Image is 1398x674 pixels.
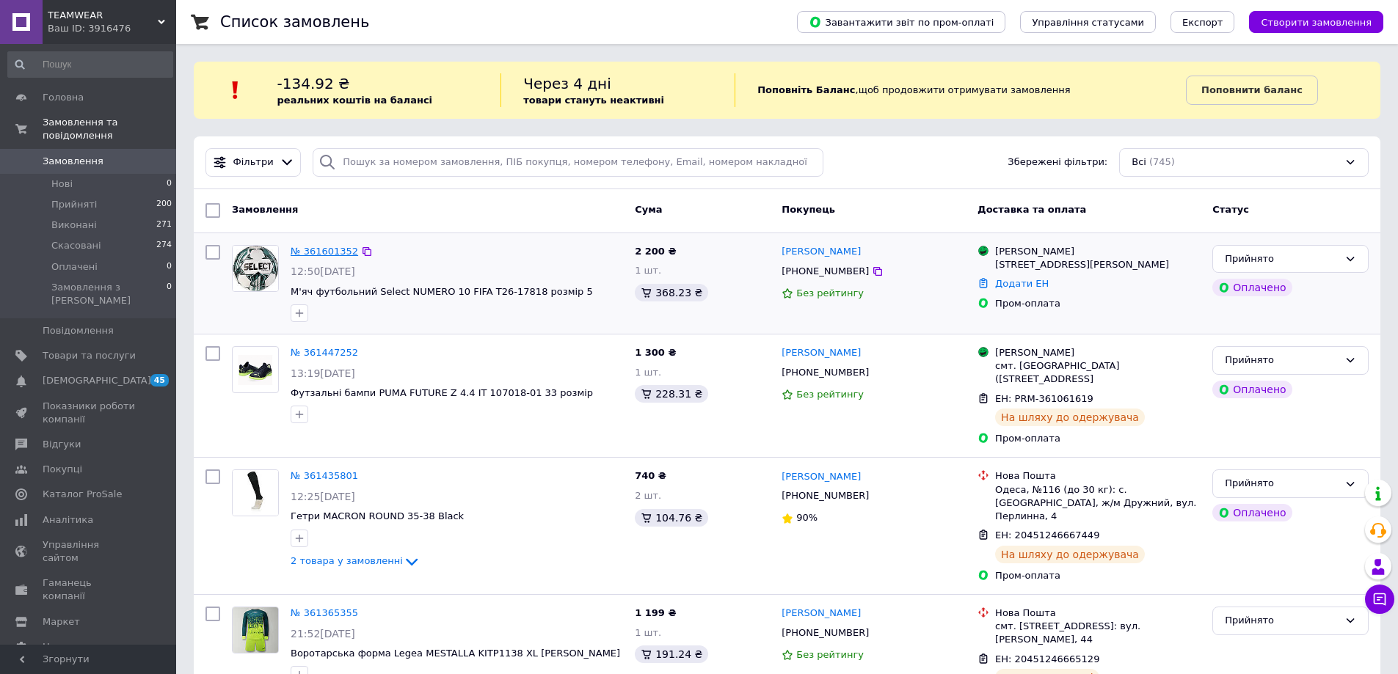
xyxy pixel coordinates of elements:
span: 2 шт. [635,490,661,501]
div: Прийнято [1225,613,1339,629]
div: [PHONE_NUMBER] [779,623,872,642]
div: Прийнято [1225,252,1339,267]
button: Створити замовлення [1249,11,1383,33]
h1: Список замовлень [220,13,369,31]
div: Оплачено [1212,279,1292,296]
a: Фото товару [232,346,279,393]
span: 2 200 ₴ [635,246,676,257]
span: 0 [167,281,172,307]
div: Одеса, №116 (до 30 кг): с. [GEOGRAPHIC_DATA], ж/м Дружний, вул. Перлинна, 4 [995,483,1201,524]
div: [PHONE_NUMBER] [779,363,872,382]
input: Пошук за номером замовлення, ПІБ покупця, номером телефону, Email, номером накладної [313,148,823,177]
span: Управління статусами [1032,17,1144,28]
img: Фото товару [233,470,278,516]
a: № 361447252 [291,347,358,358]
div: Пром-оплата [995,297,1201,310]
b: Поповніть Баланс [757,84,855,95]
div: [STREET_ADDRESS][PERSON_NAME] [995,258,1201,271]
span: М'яч футбольний Select NUMERO 10 FIFA T26-17818 розмір 5 [291,286,593,297]
span: Гаманець компанії [43,576,136,603]
span: 13:19[DATE] [291,367,355,379]
span: 2 товара у замовленні [291,555,403,566]
div: Ваш ID: 3916476 [48,22,176,35]
span: Замовлення та повідомлення [43,116,176,142]
div: смт. [GEOGRAPHIC_DATA] ([STREET_ADDRESS] [995,359,1201,386]
span: Створити замовлення [1261,17,1372,28]
div: [PERSON_NAME] [995,245,1201,258]
button: Управління статусами [1020,11,1156,33]
a: Гетри MACRON ROUND 35-38 Black [291,510,464,521]
span: Доставка та оплата [977,204,1086,215]
span: Завантажити звіт по пром-оплаті [809,15,994,29]
button: Експорт [1171,11,1235,33]
span: 1 300 ₴ [635,347,676,358]
span: Замовлення [43,155,103,168]
span: Каталог ProSale [43,488,122,501]
div: 191.24 ₴ [635,645,708,663]
span: Замовлення з [PERSON_NAME] [51,281,167,307]
span: Відгуки [43,438,81,451]
a: № 361365355 [291,607,358,618]
b: товари стануть неактивні [523,95,664,106]
a: 2 товара у замовленні [291,555,421,566]
span: ЕН: 20451246665129 [995,653,1099,664]
span: ЕН: 20451246667449 [995,530,1099,541]
span: 45 [150,374,169,387]
span: 0 [167,177,172,191]
img: Фото товару [233,355,278,385]
span: 90% [796,512,818,523]
span: 21:52[DATE] [291,628,355,640]
div: 368.23 ₴ [635,284,708,301]
a: Фото товару [232,245,279,292]
span: Виконані [51,219,97,232]
a: [PERSON_NAME] [782,607,861,620]
a: Додати ЕН [995,278,1049,289]
a: Фото товару [232,469,279,516]
div: Оплачено [1212,504,1292,521]
div: 228.31 ₴ [635,385,708,403]
span: Без рейтингу [796,389,864,400]
div: [PHONE_NUMBER] [779,486,872,505]
a: Воротарська форма Legea MESTALLA KITP1138 XL [PERSON_NAME] [291,648,620,659]
a: Футзальні бампи PUMA FUTURE Z 4.4 IT 107018-01 33 розмір [291,387,593,398]
div: Нова Пошта [995,607,1201,620]
span: 1 шт. [635,367,661,378]
div: Оплачено [1212,381,1292,398]
a: [PERSON_NAME] [782,245,861,259]
div: смт. [STREET_ADDRESS]: вул. [PERSON_NAME], 44 [995,620,1201,646]
span: Аналітика [43,513,93,527]
span: Замовлення [232,204,298,215]
span: -134.92 ₴ [277,75,350,92]
a: Поповнити баланс [1186,76,1318,105]
div: [PHONE_NUMBER] [779,262,872,281]
span: 200 [156,198,172,211]
span: Без рейтингу [796,649,864,660]
a: Створити замовлення [1234,16,1383,27]
span: TEAMWEAR [48,9,158,22]
button: Завантажити звіт по пром-оплаті [797,11,1005,33]
span: Товари та послуги [43,349,136,362]
div: [PERSON_NAME] [995,346,1201,359]
div: Прийнято [1225,353,1339,368]
span: Маркет [43,615,80,629]
span: 271 [156,219,172,232]
a: Фото товару [232,607,279,653]
span: 740 ₴ [635,470,666,481]
span: Нові [51,177,73,191]
input: Пошук [7,51,173,78]
span: Всі [1132,155,1146,169]
span: Головна [43,91,84,104]
a: [PERSON_NAME] [782,346,861,360]
span: 12:25[DATE] [291,491,355,502]
b: Поповнити баланс [1201,84,1303,95]
a: [PERSON_NAME] [782,470,861,484]
a: № 361601352 [291,246,358,257]
span: 1 шт. [635,265,661,276]
div: Нова Пошта [995,469,1201,483]
span: Експорт [1182,17,1223,28]
div: Прийнято [1225,476,1339,491]
a: № 361435801 [291,470,358,481]
img: Фото товару [233,246,278,291]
